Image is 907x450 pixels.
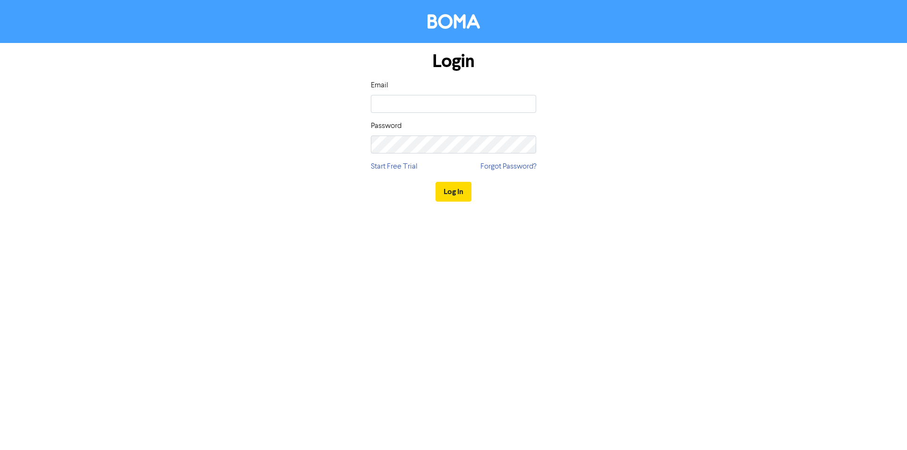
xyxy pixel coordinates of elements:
[428,14,480,29] img: BOMA Logo
[480,161,536,172] a: Forgot Password?
[371,51,536,72] h1: Login
[371,161,418,172] a: Start Free Trial
[371,120,402,132] label: Password
[436,182,471,202] button: Log In
[371,80,388,91] label: Email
